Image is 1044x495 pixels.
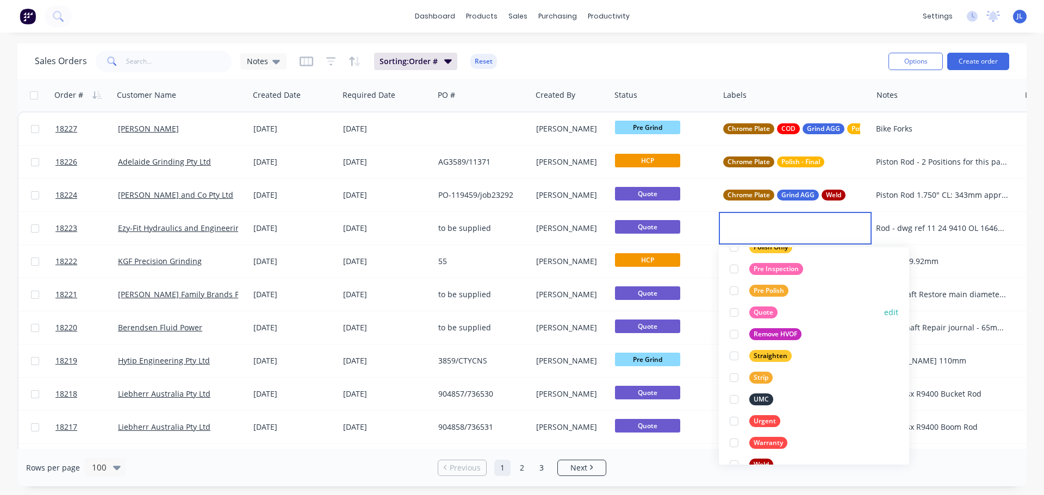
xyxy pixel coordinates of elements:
[409,8,461,24] a: dashboard
[558,462,606,473] a: Next page
[253,90,301,101] div: Created Date
[877,90,898,101] div: Notes
[536,90,575,101] div: Created By
[888,53,943,70] button: Options
[55,190,77,200] span: 18224
[438,289,523,300] div: to be supplied
[343,389,430,399] div: [DATE]
[536,389,603,399] div: [PERSON_NAME]
[749,328,801,340] div: Remove HVOF
[749,350,792,362] div: Straighten
[723,90,747,101] div: Labels
[55,355,77,366] span: 18219
[749,372,773,384] div: Strip
[26,462,80,473] span: Rows per page
[749,415,780,427] div: Urgent
[781,156,820,167] span: Polish - Final
[343,256,430,267] div: [DATE]
[461,8,503,24] div: products
[55,179,118,211] a: 18224
[55,156,77,167] span: 18226
[380,56,438,67] span: Sorting: Order #
[55,112,118,145] a: 18227
[615,253,680,267] span: HCP
[438,355,523,366] div: 3859/CTYCNS
[438,462,486,473] a: Previous page
[253,256,334,267] div: [DATE]
[533,460,550,476] a: Page 3
[536,289,603,300] div: [PERSON_NAME]
[533,8,582,24] div: purchasing
[117,90,176,101] div: Customer Name
[438,90,455,101] div: PO #
[118,256,202,266] a: KGF Precision Grinding
[749,285,788,297] div: Pre Polish
[55,389,77,399] span: 18218
[253,123,334,134] div: [DATE]
[343,355,430,366] div: [DATE]
[884,306,898,318] button: edit
[343,123,430,134] div: [DATE]
[749,241,792,253] div: Polish Only
[438,389,523,399] div: 904857/736530
[253,156,334,167] div: [DATE]
[536,422,603,433] div: [PERSON_NAME]
[55,289,77,300] span: 18221
[876,256,1008,267] div: Gear - 109.92mm
[253,355,334,366] div: [DATE]
[438,422,523,433] div: 904858/736531
[876,289,1008,300] div: Press Shaft Restore main diameter, 230mm diameter x 255mm length approximately | Recentre, [PERSO...
[343,322,430,333] div: [DATE]
[917,8,958,24] div: settings
[749,393,773,405] div: UMC
[749,437,787,449] div: Warranty
[582,8,635,24] div: productivity
[876,223,1008,234] div: Rod - dwg ref 11 24 9410 OL 1646mm / CL 1569 x OD 88.85mm SOW: Grind, HCP 0.005", Grind and Polis...
[728,190,770,200] span: Chrome Plate
[503,8,533,24] div: sales
[118,123,179,134] a: [PERSON_NAME]
[570,462,587,473] span: Next
[343,422,430,433] div: [DATE]
[876,389,1008,399] div: 9626449sx R9400 Bucket Rod
[852,123,890,134] span: Polish - Final
[54,90,83,101] div: Order #
[35,56,87,66] h1: Sales Orders
[749,459,773,471] div: Weld
[615,154,680,167] span: HCP
[55,311,118,344] a: 18220
[55,378,118,410] a: 18218
[615,319,680,333] span: Quote
[118,223,296,233] a: Ezy-Fit Hydraulics and Engineering Group Pty Ltd
[876,190,1008,200] div: Piston Rod 1.750" CL: 343mm approx OL 500mm approx SOW: Weld centre plate, centre, pre-grind, HCP...
[876,123,1008,134] div: Bike Forks
[55,444,118,477] a: 18216
[615,386,680,399] span: Quote
[55,146,118,178] a: 18226
[438,223,523,234] div: to be supplied
[55,256,77,267] span: 18222
[450,462,481,473] span: Previous
[253,322,334,333] div: [DATE]
[1017,11,1023,21] span: JL
[126,51,232,72] input: Search...
[615,419,680,433] span: Quote
[118,355,210,366] a: Hytip Engineering Pty Ltd
[343,90,395,101] div: Required Date
[514,460,530,476] a: Page 2
[433,460,611,476] ul: Pagination
[536,190,603,200] div: [PERSON_NAME]
[55,223,77,234] span: 18223
[55,278,118,311] a: 18221
[749,306,778,318] div: Quote
[876,422,1008,433] div: 9644376sx R9400 Boom Rod
[615,286,680,300] span: Quote
[253,190,334,200] div: [DATE]
[781,190,815,200] span: Grind AGG
[343,289,430,300] div: [DATE]
[374,53,457,70] button: Sorting:Order #
[470,54,497,69] button: Reset
[614,90,637,101] div: Status
[876,156,1008,167] div: Piston Rod - 2 Positions for this part (A & B)
[438,322,523,333] div: to be supplied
